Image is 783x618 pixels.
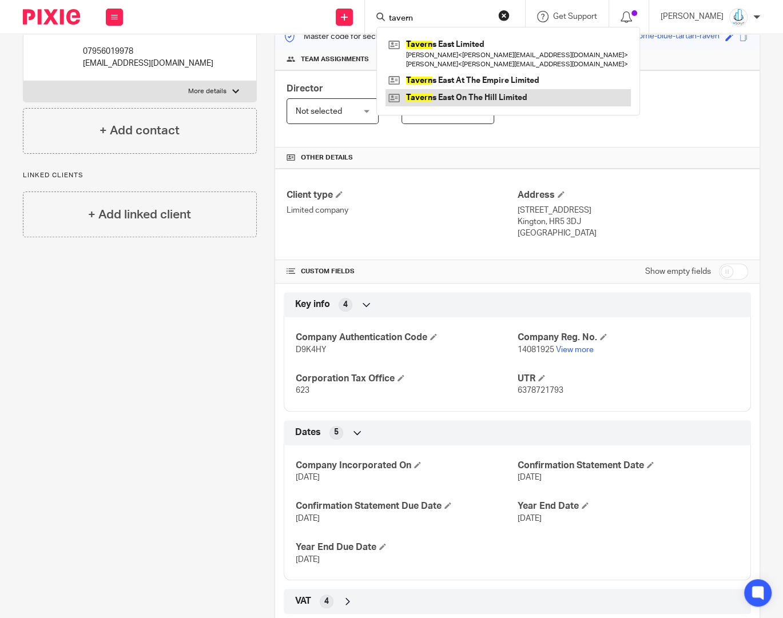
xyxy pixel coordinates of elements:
span: Director [287,84,323,93]
span: 6378721793 [518,386,563,394]
span: Not selected [296,107,342,115]
span: 4 [324,596,329,607]
p: [EMAIL_ADDRESS][DOMAIN_NAME] [83,58,216,69]
span: Dates [295,426,321,438]
input: Search [388,14,491,24]
p: More details [188,87,226,96]
h4: Confirmation Statement Date [518,460,739,472]
p: 07956019978 [83,46,216,57]
span: 4 [343,299,348,310]
h4: Company Incorporated On [296,460,517,472]
h4: Company Authentication Code [296,332,517,344]
span: Key info [295,298,330,310]
span: 623 [296,386,309,394]
p: [STREET_ADDRESS] [518,205,748,216]
img: Logo_PNG.png [729,8,748,26]
span: Other details [301,153,353,162]
span: 5 [334,426,339,438]
a: View more [556,346,594,354]
h4: CUSTOM FIELDS [287,267,517,276]
h4: Year End Date [518,500,739,512]
img: Pixie [23,9,80,25]
h4: UTR [518,373,739,385]
span: [DATE] [518,473,542,481]
h4: Year End Due Date [296,541,517,553]
div: awesome-blue-tartan-raven [620,30,720,43]
h4: + Add contact [100,122,180,139]
h4: + Add linked client [88,206,191,224]
span: Team assignments [301,55,369,64]
p: Limited company [287,205,517,216]
span: D9K4HY [296,346,327,354]
h4: Client type [287,189,517,201]
button: Clear [498,10,510,21]
span: [DATE] [518,515,542,523]
label: Show empty fields [645,266,711,277]
h4: Address [518,189,748,201]
span: [DATE] [296,473,320,481]
p: Kington, HR5 3DJ [518,216,748,228]
p: Master code for secure communications and files [284,31,481,42]
span: [DATE] [296,515,320,523]
p: Linked clients [23,171,257,180]
h4: Company Reg. No. [518,332,739,344]
p: [GEOGRAPHIC_DATA] [518,228,748,239]
span: [DATE] [296,556,320,564]
p: [PERSON_NAME] [661,11,724,22]
h4: Corporation Tax Office [296,373,517,385]
span: VAT [295,595,311,607]
h4: Confirmation Statement Due Date [296,500,517,512]
span: Get Support [553,13,597,21]
span: 14081925 [518,346,554,354]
